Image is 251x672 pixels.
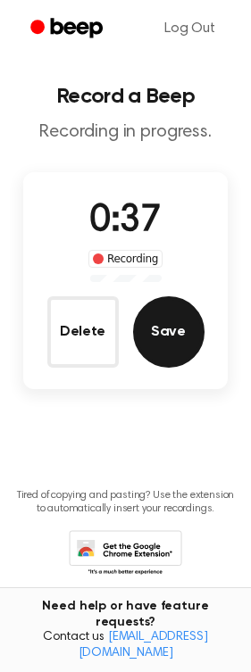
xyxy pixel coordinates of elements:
span: 0:37 [89,203,161,240]
button: Save Audio Record [133,296,205,368]
span: Contact us [11,630,240,661]
a: Beep [18,12,119,46]
button: Delete Audio Record [47,296,119,368]
a: Log Out [146,7,233,50]
p: Tired of copying and pasting? Use the extension to automatically insert your recordings. [14,489,237,516]
div: Recording [88,250,163,268]
a: [EMAIL_ADDRESS][DOMAIN_NAME] [79,631,208,660]
p: Recording in progress. [14,121,237,144]
h1: Record a Beep [14,86,237,107]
